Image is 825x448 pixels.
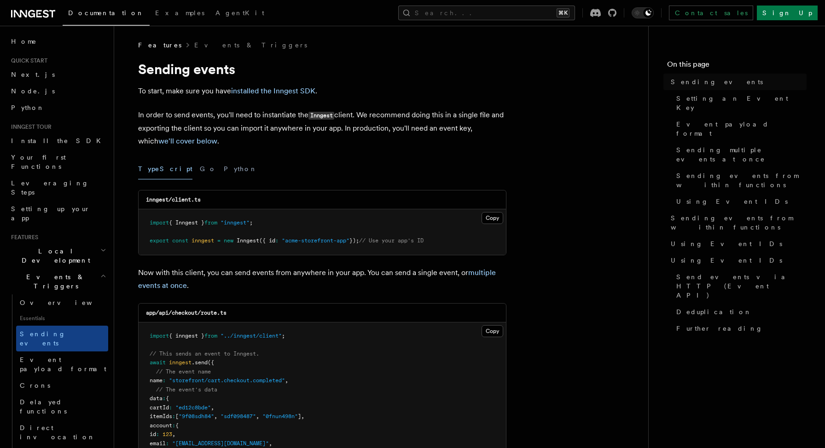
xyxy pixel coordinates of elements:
button: Local Development [7,243,108,269]
span: Using Event IDs [671,239,782,248]
span: Sending events from within functions [676,171,807,190]
span: : [166,440,169,447]
span: , [285,377,288,384]
span: Further reading [676,324,763,333]
span: Features [7,234,38,241]
span: inngest [169,359,192,366]
span: ({ id [259,237,275,244]
span: , [214,413,217,419]
a: Documentation [63,3,150,26]
span: "[EMAIL_ADDRESS][DOMAIN_NAME]" [172,440,269,447]
span: // Use your app's ID [359,237,424,244]
button: Copy [482,325,503,337]
span: "storefront/cart.checkout.completed" [169,377,285,384]
span: 123 [163,431,172,437]
span: Delayed functions [20,398,67,415]
a: Setting an Event Key [673,90,807,116]
span: : [163,377,166,384]
a: Send events via HTTP (Event API) [673,269,807,304]
a: Delayed functions [16,394,108,419]
a: Sending events from within functions [673,167,807,193]
button: Python [224,159,257,179]
a: Next.js [7,66,108,83]
button: Copy [482,212,503,224]
span: import [150,219,169,226]
span: name [150,377,163,384]
span: ; [250,219,253,226]
span: , [172,431,175,437]
span: : [163,395,166,402]
span: Sending events [671,77,763,86]
button: Toggle dark mode [632,7,654,18]
span: inngest [192,237,214,244]
span: "sdf098487" [221,413,256,419]
a: we'll cover below [158,137,217,145]
button: TypeScript [138,159,192,179]
span: Local Development [7,247,100,265]
span: AgentKit [215,9,264,17]
span: await [150,359,166,366]
a: Install the SDK [7,132,108,149]
a: Sending events from within functions [667,210,807,235]
a: Home [7,33,108,50]
span: Send events via HTTP (Event API) [676,272,807,300]
span: Leveraging Steps [11,179,89,196]
span: }); [349,237,359,244]
span: email [150,440,166,447]
span: { [166,395,169,402]
span: Inngest tour [7,123,52,131]
span: , [211,404,214,411]
a: Further reading [673,320,807,337]
a: installed the Inngest SDK [231,86,315,95]
span: "../inngest/client" [221,333,282,339]
span: Setting up your app [11,205,90,222]
button: Go [200,159,216,179]
span: Python [11,104,45,111]
h4: On this page [667,59,807,74]
p: In order to send events, you'll need to instantiate the client. We recommend doing this in a sing... [138,109,506,148]
span: Sending multiple events at once [676,145,807,164]
span: Using Event IDs [676,197,788,206]
span: : [169,404,172,411]
span: Event payload format [20,356,106,373]
a: Deduplication [673,304,807,320]
a: multiple events at once [138,268,496,290]
span: Events & Triggers [7,272,100,291]
a: Examples [150,3,210,25]
span: ; [282,333,285,339]
span: , [269,440,272,447]
span: Essentials [16,311,108,326]
span: // This sends an event to Inngest. [150,350,259,357]
a: Event payload format [16,351,108,377]
span: id [150,431,156,437]
a: Node.js [7,83,108,99]
p: To start, make sure you have . [138,85,506,98]
a: Sending multiple events at once [673,142,807,167]
span: .send [192,359,208,366]
a: Overview [16,294,108,311]
span: { inngest } [169,333,204,339]
span: itemIds [150,413,172,419]
span: Sending events from within functions [671,213,807,232]
span: Crons [20,382,50,389]
span: "acme-storefront-app" [282,237,349,244]
kbd: ⌘K [557,8,569,17]
a: Contact sales [669,6,753,20]
a: Using Event IDs [673,193,807,210]
span: data [150,395,163,402]
span: "0fnun498n" [262,413,298,419]
span: Direct invocation [20,424,95,441]
a: Your first Functions [7,149,108,175]
span: Documentation [68,9,144,17]
code: app/api/checkout/route.ts [146,310,227,316]
span: Features [138,40,181,50]
a: Using Event IDs [667,235,807,252]
a: Python [7,99,108,116]
span: Home [11,37,37,46]
span: : [275,237,279,244]
button: Search...⌘K [398,6,575,20]
span: Install the SDK [11,137,106,144]
code: inngest/client.ts [146,196,201,203]
span: Event payload format [676,120,807,138]
code: Inngest [308,112,334,120]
